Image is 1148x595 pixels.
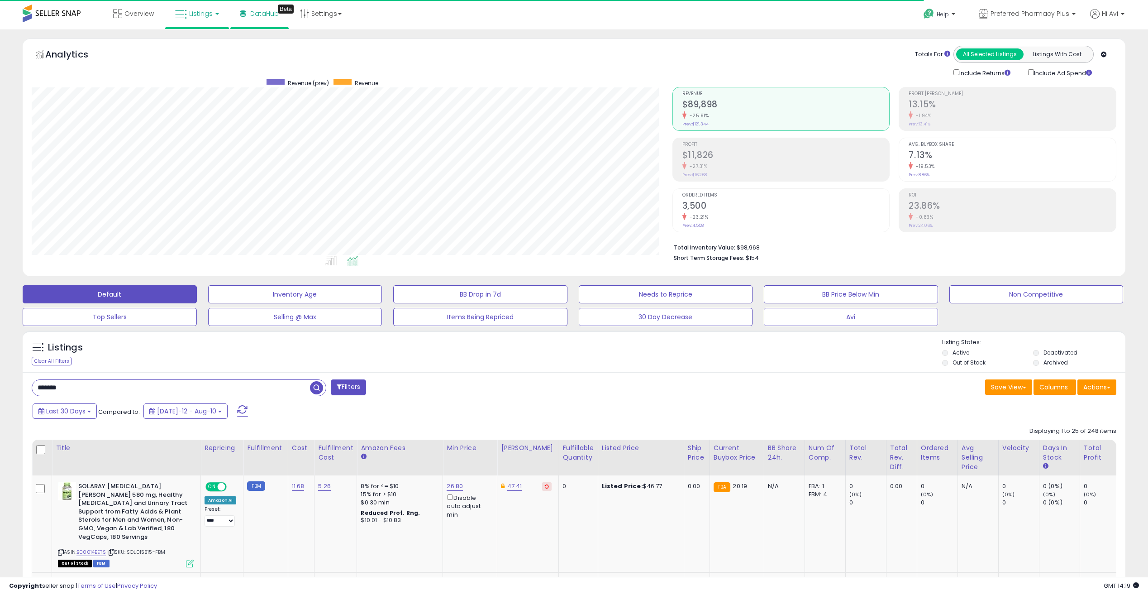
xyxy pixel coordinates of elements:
[682,172,707,178] small: Prev: $16,268
[1043,462,1048,470] small: Days In Stock.
[361,453,366,461] small: Amazon Fees.
[1084,443,1117,462] div: Total Profit
[921,482,957,490] div: 0
[809,443,842,462] div: Num of Comp.
[1090,9,1124,29] a: Hi Avi
[247,481,265,491] small: FBM
[686,214,709,221] small: -23.21%
[686,112,709,119] small: -25.91%
[225,483,240,491] span: OFF
[602,482,677,490] div: $46.77
[447,493,490,519] div: Disable auto adjust min
[501,443,555,453] div: [PERSON_NAME]
[949,285,1124,303] button: Non Competitive
[956,48,1024,60] button: All Selected Listings
[32,357,72,365] div: Clear All Filters
[688,482,703,490] div: 0.00
[157,407,216,416] span: [DATE]-12 - Aug-10
[58,482,76,500] img: 41zz8V7VqoL._SL40_.jpg
[507,482,522,491] a: 47.41
[292,482,305,491] a: 11.68
[1023,48,1091,60] button: Listings With Cost
[849,491,862,498] small: (0%)
[1102,9,1118,18] span: Hi Avi
[361,482,436,490] div: 8% for <= $10
[923,8,934,19] i: Get Help
[909,223,933,228] small: Prev: 24.06%
[447,443,493,453] div: Min Price
[579,285,753,303] button: Needs to Reprice
[143,403,228,419] button: [DATE]-12 - Aug-10
[318,443,353,462] div: Fulfillment Cost
[1002,443,1035,453] div: Velocity
[58,482,194,566] div: ASIN:
[288,79,329,87] span: Revenue (prev)
[361,517,436,524] div: $10.01 - $10.83
[1043,482,1080,490] div: 0 (0%)
[962,482,991,490] div: N/A
[809,490,838,499] div: FBM: 4
[686,163,708,170] small: -27.31%
[916,1,964,29] a: Help
[909,121,930,127] small: Prev: 13.41%
[23,285,197,303] button: Default
[947,67,1021,78] div: Include Returns
[909,150,1116,162] h2: 7.13%
[1039,383,1068,392] span: Columns
[361,499,436,507] div: $0.30 min
[682,91,890,96] span: Revenue
[33,403,97,419] button: Last 30 Days
[682,201,890,213] h2: 3,500
[361,443,439,453] div: Amazon Fees
[45,48,106,63] h5: Analytics
[78,482,188,543] b: SOLARAY [MEDICAL_DATA] [PERSON_NAME] 580 mg, Healthy [MEDICAL_DATA] and Urinary Tract Support fro...
[682,121,709,127] small: Prev: $121,344
[849,482,886,490] div: 0
[208,308,382,326] button: Selling @ Max
[764,308,938,326] button: Avi
[921,499,957,507] div: 0
[1002,499,1039,507] div: 0
[98,408,140,416] span: Compared to:
[1084,482,1120,490] div: 0
[682,223,704,228] small: Prev: 4,558
[991,9,1069,18] span: Preferred Pharmacy Plus
[953,349,969,356] label: Active
[58,560,92,567] span: All listings that are currently out of stock and unavailable for purchase on Amazon
[93,560,110,567] span: FBM
[909,142,1116,147] span: Avg. Buybox Share
[77,581,116,590] a: Terms of Use
[849,443,882,462] div: Total Rev.
[250,9,279,18] span: DataHub
[733,482,747,490] span: 20.19
[953,359,986,366] label: Out of Stock
[909,99,1116,111] h2: 13.15%
[1043,443,1076,462] div: Days In Stock
[579,308,753,326] button: 30 Day Decrease
[331,379,366,395] button: Filters
[9,582,157,590] div: seller snap | |
[909,193,1116,198] span: ROI
[809,482,838,490] div: FBA: 1
[393,285,567,303] button: BB Drop in 7d
[942,338,1125,347] p: Listing States:
[1002,491,1015,498] small: (0%)
[1084,499,1120,507] div: 0
[247,443,284,453] div: Fulfillment
[9,581,42,590] strong: Copyright
[1002,482,1039,490] div: 0
[23,308,197,326] button: Top Sellers
[714,482,730,492] small: FBA
[206,483,218,491] span: ON
[937,10,949,18] span: Help
[913,163,935,170] small: -19.53%
[768,482,798,490] div: N/A
[1043,349,1077,356] label: Deactivated
[117,581,157,590] a: Privacy Policy
[562,482,591,490] div: 0
[602,482,643,490] b: Listed Price:
[361,509,420,517] b: Reduced Prof. Rng.
[447,482,463,491] a: 26.80
[674,244,735,251] b: Total Inventory Value:
[292,443,311,453] div: Cost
